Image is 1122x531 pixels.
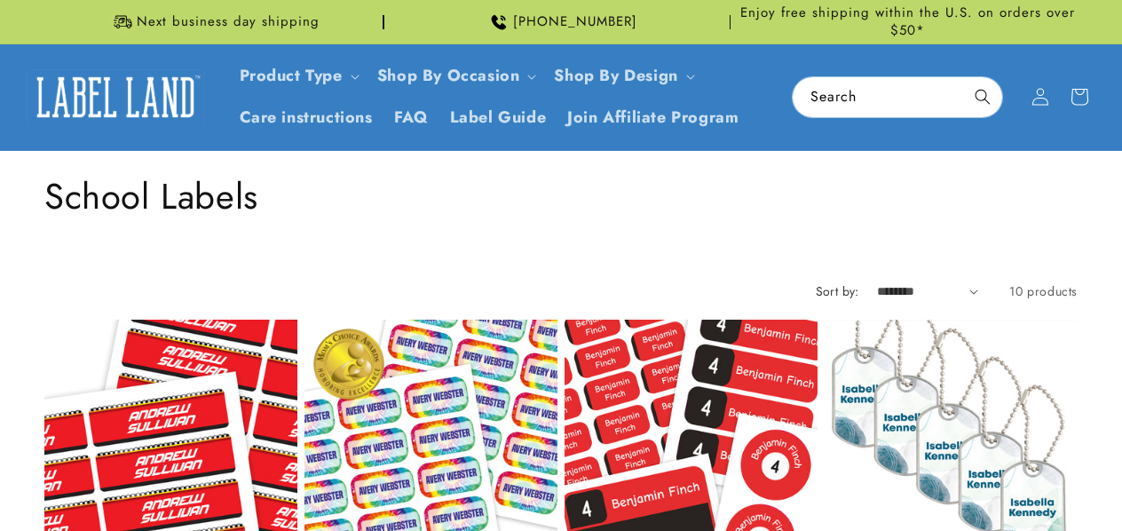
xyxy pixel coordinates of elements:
[137,13,320,31] span: Next business day shipping
[240,64,343,87] a: Product Type
[383,97,439,139] a: FAQ
[44,173,1078,219] h1: School Labels
[816,282,859,300] label: Sort by:
[439,97,557,139] a: Label Guide
[229,97,383,139] a: Care instructions
[229,55,367,97] summary: Product Type
[27,69,204,124] img: Label Land
[1009,282,1078,300] span: 10 products
[543,55,701,97] summary: Shop By Design
[450,107,547,128] span: Label Guide
[377,66,520,86] span: Shop By Occasion
[567,107,739,128] span: Join Affiliate Program
[554,64,677,87] a: Shop By Design
[367,55,544,97] summary: Shop By Occasion
[240,107,373,128] span: Care instructions
[963,77,1002,116] button: Search
[20,63,211,131] a: Label Land
[513,13,637,31] span: [PHONE_NUMBER]
[738,4,1078,39] span: Enjoy free shipping within the U.S. on orders over $50*
[557,97,749,139] a: Join Affiliate Program
[394,107,429,128] span: FAQ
